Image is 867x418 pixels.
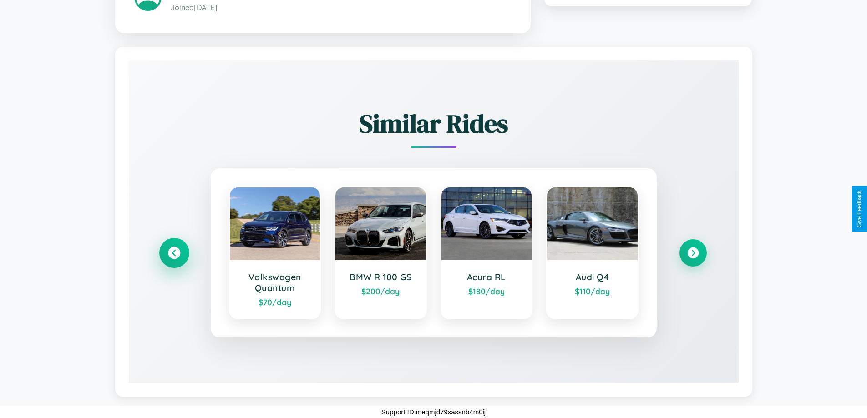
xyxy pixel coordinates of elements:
h3: Audi Q4 [556,272,629,282]
a: Audi Q4$110/day [546,186,639,319]
a: Volkswagen Quantum$70/day [229,186,321,319]
div: $ 200 /day [345,286,417,296]
div: $ 180 /day [451,286,523,296]
h2: Similar Rides [161,106,707,141]
a: BMW R 100 GS$200/day [335,186,427,319]
p: Joined [DATE] [171,1,512,14]
p: Support ID: meqmjd79xassnb4m0ij [381,406,486,418]
div: Give Feedback [856,191,862,227]
a: Acura RL$180/day [441,186,533,319]
h3: BMW R 100 GS [345,272,417,282]
h3: Volkswagen Quantum [239,272,311,293]
div: $ 70 /day [239,297,311,307]
h3: Acura RL [451,272,523,282]
div: $ 110 /day [556,286,629,296]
